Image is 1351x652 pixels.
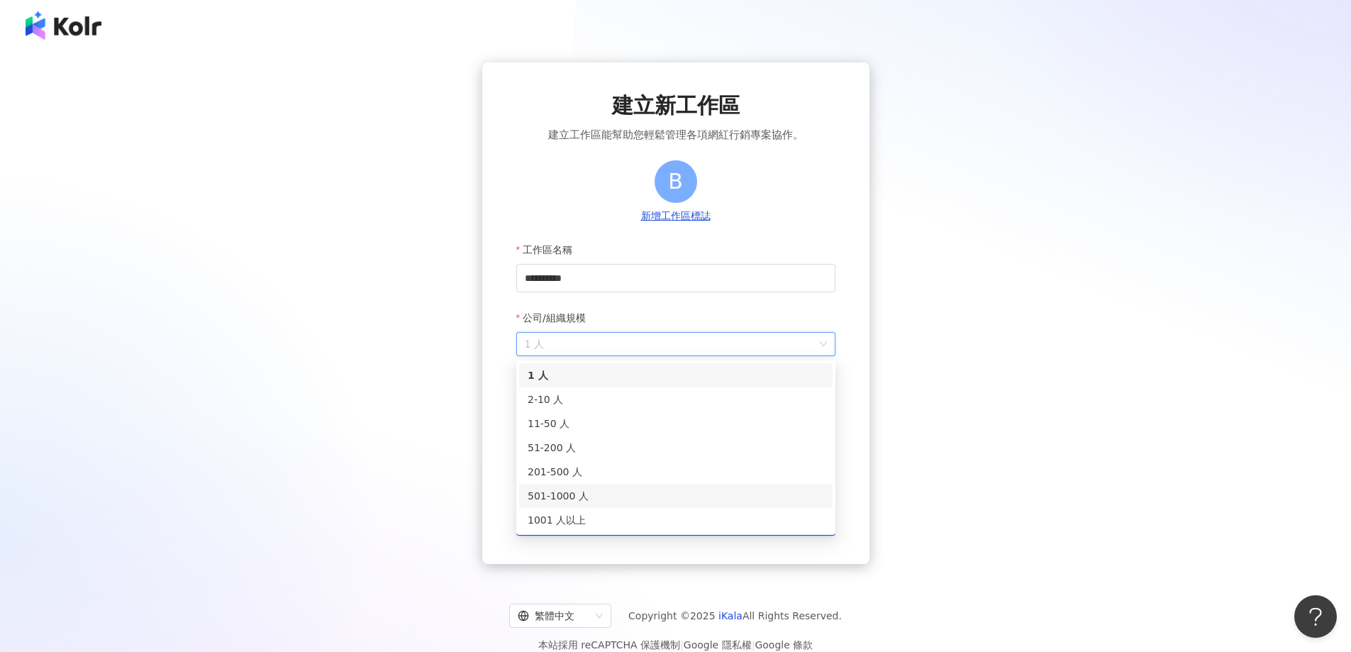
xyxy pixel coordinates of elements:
[519,508,833,532] div: 1001 人以上
[525,333,827,355] span: 1 人
[519,411,833,436] div: 11-50 人
[628,607,842,624] span: Copyright © 2025 All Rights Reserved.
[528,416,824,431] div: 11-50 人
[528,440,824,455] div: 51-200 人
[528,368,824,383] div: 1 人
[519,363,833,387] div: 1 人
[519,484,833,508] div: 501-1000 人
[516,236,583,264] label: 工作區名稱
[528,488,824,504] div: 501-1000 人
[1294,595,1337,638] iframe: Help Scout Beacon - Open
[755,639,813,651] a: Google 條款
[680,639,684,651] span: |
[718,610,743,621] a: iKala
[528,392,824,407] div: 2-10 人
[519,387,833,411] div: 2-10 人
[668,165,683,198] span: B
[518,604,590,627] div: 繁體中文
[516,304,596,332] label: 公司/組織規模
[528,464,824,480] div: 201-500 人
[519,460,833,484] div: 201-500 人
[752,639,755,651] span: |
[519,436,833,460] div: 51-200 人
[637,209,715,224] button: 新增工作區標誌
[516,264,835,292] input: 工作區名稱
[528,512,824,528] div: 1001 人以上
[548,126,804,143] span: 建立工作區能幫助您輕鬆管理各項網紅行銷專案協作。
[612,91,740,121] span: 建立新工作區
[26,11,101,40] img: logo
[684,639,752,651] a: Google 隱私權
